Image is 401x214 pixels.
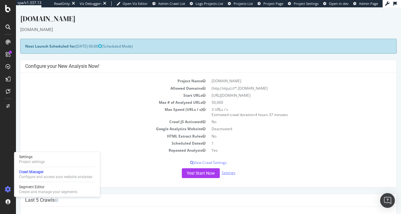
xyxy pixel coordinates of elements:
td: Scheduled Dates [9,132,193,139]
span: 4 hours 37 minutes [239,105,272,110]
td: Yes [193,139,376,146]
a: Open Viz Editor [116,1,148,6]
td: Crawl JS Activated [9,111,193,118]
a: Project Settings [288,1,319,6]
span: Admin Crawl List [158,1,185,6]
div: (Scheduled Mode) [4,31,381,46]
td: No [193,111,376,118]
a: SettingsProject settings [17,154,97,165]
a: Admin Page [353,1,378,6]
button: Yes! Start Now [166,161,204,171]
div: Configure and access your website analyses [19,174,92,179]
span: Admin Page [359,1,378,6]
span: Project Settings [294,1,319,6]
td: Allowed Domains [9,77,193,84]
span: Logs Projects List [196,1,223,6]
td: No [193,125,376,132]
td: (http|https)://*.[DOMAIN_NAME] [193,77,376,84]
div: Project settings [19,159,45,164]
a: Projects List [228,1,253,6]
a: Crawl ManagerConfigure and access your website analyses [17,169,97,180]
a: Project Page [258,1,283,6]
td: Google Analytics Website [9,118,193,125]
td: HTML Extract Rules [9,125,193,132]
div: ReadOnly: [54,1,71,6]
div: Create and manage your segments [19,189,77,194]
td: Start URLs [9,84,193,91]
span: Open Viz Editor [123,1,148,6]
td: [DOMAIN_NAME] [193,70,376,77]
td: 50,000 [193,91,376,99]
p: View Crawl Settings [9,153,376,158]
a: Settings [206,163,220,168]
div: Crawl Manager [19,169,92,174]
div: Settings [19,154,45,159]
span: [DATE] 00:00 [60,36,86,41]
td: [URL][DOMAIN_NAME] [193,84,376,91]
a: Logs Projects List [190,1,223,6]
div: [DOMAIN_NAME] [4,19,381,25]
td: Repeated Analysis [9,139,193,146]
div: [DOMAIN_NAME] [4,6,381,19]
td: Max Speed (URLs / s) [9,99,193,111]
h4: Configure your New Analysis Now! [9,56,376,62]
td: 3 URLs / s Estimated crawl duration: [193,99,376,111]
h4: Last 5 Crawls [9,190,376,196]
a: Admin Crawl List [152,1,185,6]
td: Deactivated [193,118,376,125]
td: Max # of Analysed URLs [9,91,193,99]
div: Viz Debugger: [80,1,102,6]
a: Open in dev [323,1,349,6]
span: Projects List [234,1,253,6]
td: 1 [193,132,376,139]
span: Open in dev [329,1,349,6]
td: Project Name [9,70,193,77]
a: Segment EditorCreate and manage your segments [17,184,97,195]
strong: Next Launch Scheduled for: [9,36,60,41]
div: Open Intercom Messenger [380,193,395,208]
div: Segment Editor [19,185,77,189]
span: Project Page [263,1,283,6]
